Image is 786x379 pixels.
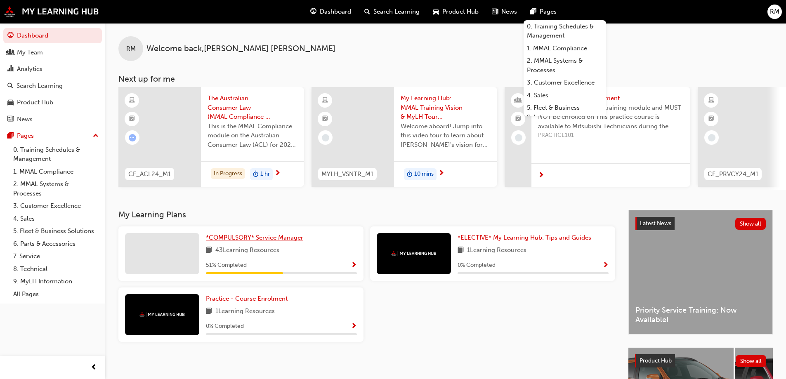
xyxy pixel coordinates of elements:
span: 51 % Completed [206,261,247,270]
a: *COMPULSORY* Service Manager [206,233,307,242]
span: search-icon [364,7,370,17]
span: 1 Learning Resources [215,306,275,317]
a: 5. Fleet & Business Solutions [524,101,606,123]
span: 0 % Completed [206,322,244,331]
span: CF_ACL24_M1 [128,169,171,179]
span: book-icon [206,306,212,317]
span: people-icon [515,95,521,106]
div: News [17,115,33,124]
div: In Progress [211,168,245,179]
span: next-icon [538,172,544,179]
span: Practice - Course Enrolment [206,295,288,302]
div: Pages [17,131,34,141]
span: learningRecordVerb_NONE-icon [322,134,329,141]
img: mmal [391,251,437,256]
a: 2. MMAL Systems & Processes [10,178,102,200]
span: PRACTICE101 [538,131,684,140]
span: booktick-icon [322,114,328,125]
span: pages-icon [530,7,536,17]
a: 1. MMAL Compliance [10,165,102,178]
span: 43 Learning Resources [215,245,279,256]
a: 0. Training Schedules & Management [524,20,606,42]
span: learningRecordVerb_NONE-icon [515,134,522,141]
span: prev-icon [91,363,97,373]
a: Latest NewsShow all [635,217,766,230]
a: 3. Customer Excellence [10,200,102,212]
span: This is the MMAL Compliance module on the Australian Consumer Law (ACL) for 2024. Complete this m... [208,122,297,150]
span: Show Progress [351,323,357,330]
span: learningResourceType_ELEARNING-icon [129,95,135,106]
span: duration-icon [407,169,413,180]
span: news-icon [492,7,498,17]
a: Practice - Course Enrolment [206,294,291,304]
span: news-icon [7,116,14,123]
img: mmal [139,312,185,317]
button: Show all [736,355,767,367]
span: MYLH_VSNTR_M1 [321,169,373,179]
span: learningRecordVerb_ATTEMPT-icon [129,134,136,141]
span: Welcome aboard! Jump into this video tour to learn about [PERSON_NAME]'s vision for your learning... [401,122,491,150]
a: pages-iconPages [524,3,563,20]
a: Product Hub [3,95,102,110]
a: 6. Parts & Accessories [10,238,102,250]
span: up-icon [93,131,99,141]
span: Practice - Course Enrolment [538,94,684,103]
a: 2. MMAL Systems & Processes [524,54,606,76]
div: Analytics [17,64,42,74]
a: 1. MMAL Compliance [524,42,606,55]
h3: My Learning Plans [118,210,615,219]
a: MYLH_VSNTR_M1My Learning Hub: MMAL Training Vision & MyLH Tour (Elective)Welcome aboard! Jump int... [312,87,497,187]
span: Latest News [640,220,671,227]
a: Latest NewsShow allPriority Service Training: Now Available! [628,210,773,334]
span: chart-icon [7,66,14,73]
h3: Next up for me [105,74,786,84]
button: Pages [3,128,102,144]
a: My Team [3,45,102,60]
span: Welcome back , [PERSON_NAME] [PERSON_NAME] [146,44,335,54]
img: mmal [4,6,99,17]
span: next-icon [274,170,281,177]
span: 1 Learning Resources [467,245,526,256]
span: RM [126,44,136,54]
button: RM [767,5,782,19]
span: 10 mins [414,169,434,179]
span: *ELECTIVE* My Learning Hub: Tips and Guides [458,234,591,241]
div: My Team [17,48,43,57]
span: book-icon [206,245,212,256]
span: booktick-icon [129,114,135,125]
a: 8. Technical [10,263,102,275]
a: *ELECTIVE* My Learning Hub: Tips and Guides [458,233,595,242]
a: 9. MyLH Information [10,275,102,288]
span: learningResourceType_ELEARNING-icon [322,95,328,106]
span: learningRecordVerb_NONE-icon [708,134,715,141]
span: *COMPULSORY* Service Manager [206,234,303,241]
span: Pages [540,7,557,16]
span: RM [770,7,779,16]
span: This course is part of a training module and MUST NOT be enrolled on This practice course is avai... [538,103,684,131]
a: Analytics [3,61,102,77]
a: search-iconSearch Learning [358,3,426,20]
button: Show Progress [351,321,357,332]
span: people-icon [7,49,14,56]
span: Priority Service Training: Now Available! [635,306,766,324]
a: Dashboard [3,28,102,43]
a: CF_ACL24_M1The Australian Consumer Law (MMAL Compliance - 2024)This is the MMAL Compliance module... [118,87,304,187]
span: My Learning Hub: MMAL Training Vision & MyLH Tour (Elective) [401,94,491,122]
span: Product Hub [442,7,479,16]
a: 4. Sales [10,212,102,225]
span: search-icon [7,82,13,90]
span: car-icon [433,7,439,17]
span: booktick-icon [515,114,521,125]
a: guage-iconDashboard [304,3,358,20]
div: Product Hub [17,98,53,107]
a: News [3,112,102,127]
span: 1 hr [260,169,270,179]
span: next-icon [438,170,444,177]
a: 4. Sales [524,89,606,102]
span: Product Hub [640,357,672,364]
a: Product HubShow all [635,354,766,367]
span: Show Progress [351,262,357,269]
span: booktick-icon [708,114,714,125]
